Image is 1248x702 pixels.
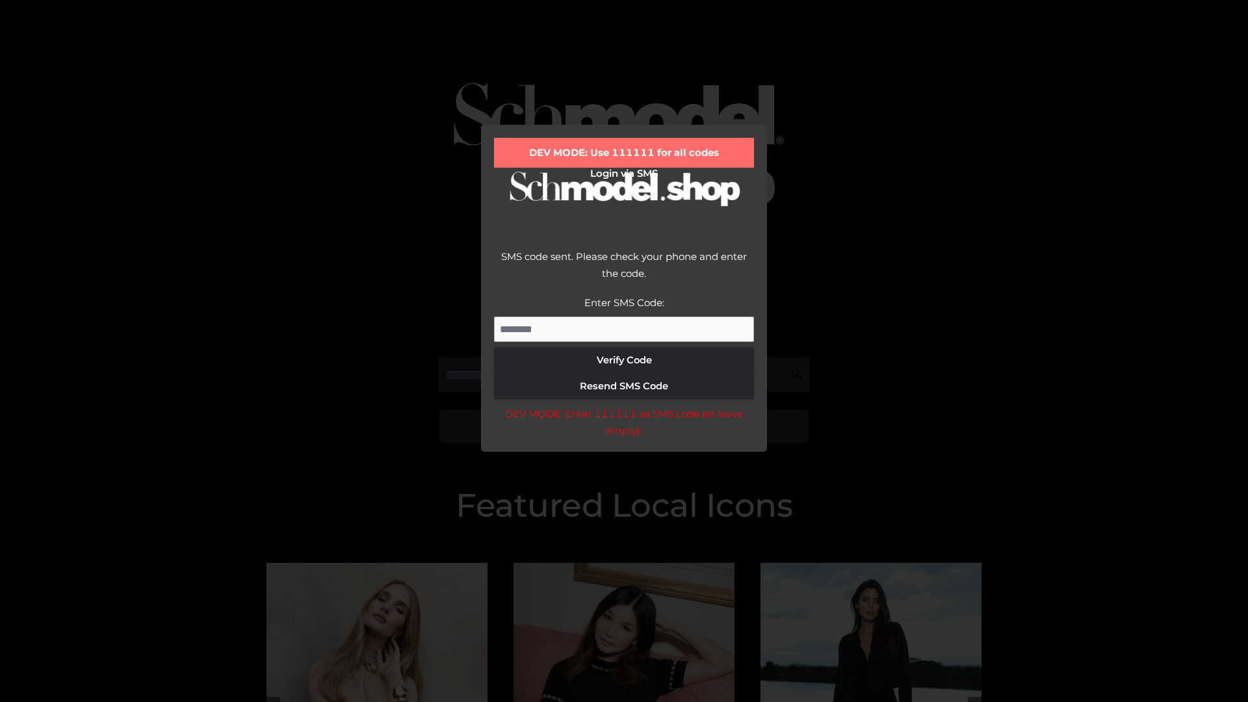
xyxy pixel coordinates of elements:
[494,406,754,439] div: DEV MODE: Enter 111111 as SMS code (or leave empty).
[584,296,664,309] label: Enter SMS Code:
[494,347,754,373] button: Verify Code
[494,373,754,399] button: Resend SMS Code
[494,138,754,168] div: DEV MODE: Use 111111 for all codes
[494,248,754,294] div: SMS code sent. Please check your phone and enter the code.
[494,168,754,179] h2: Login via SMS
